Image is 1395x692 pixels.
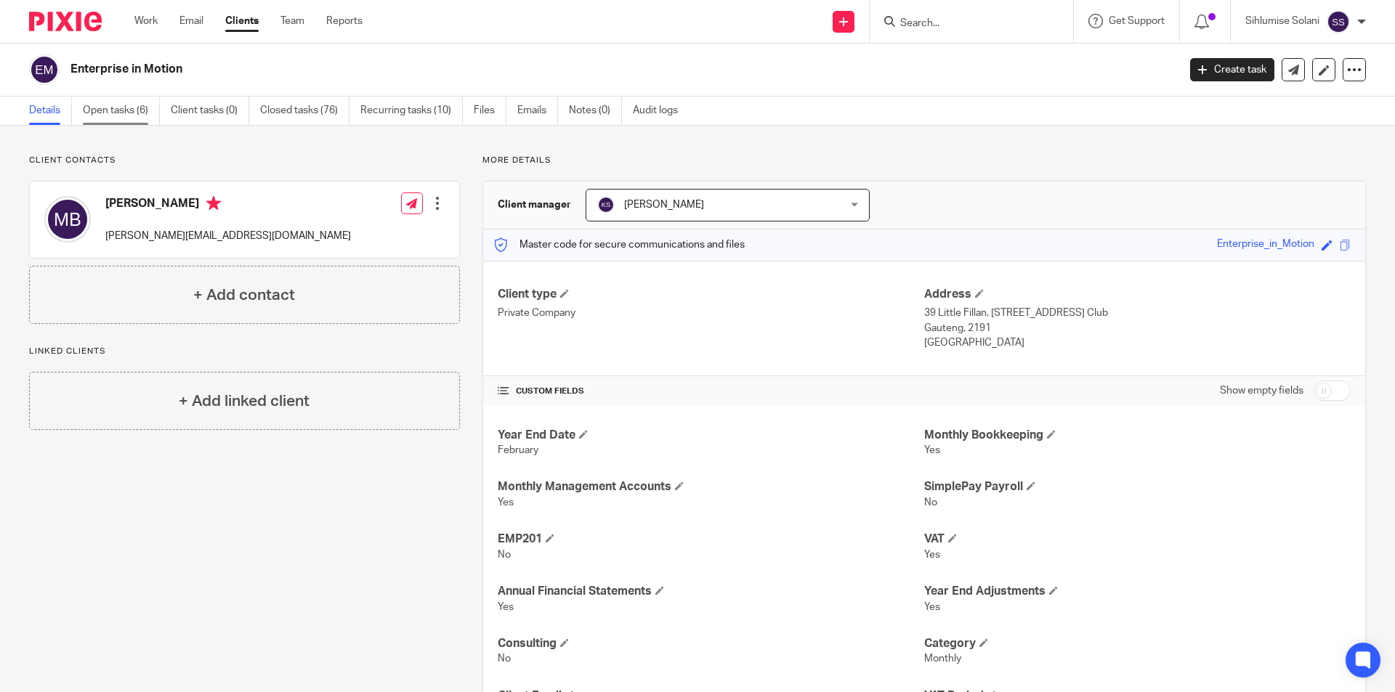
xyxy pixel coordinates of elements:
[474,97,506,125] a: Files
[326,14,363,28] a: Reports
[924,335,1351,350] p: [GEOGRAPHIC_DATA]
[498,602,514,612] span: Yes
[498,306,924,320] p: Private Company
[597,196,615,213] img: svg%3E
[83,97,160,125] a: Open tasks (6)
[260,97,349,125] a: Closed tasks (76)
[29,155,460,166] p: Client contacts
[498,584,924,599] h4: Annual Financial Statements
[924,550,940,560] span: Yes
[498,386,924,397] h4: CUSTOM FIELDS
[569,97,622,125] a: Notes (0)
[1327,10,1350,33] img: svg%3E
[482,155,1366,166] p: More details
[105,229,351,243] p: [PERSON_NAME][EMAIL_ADDRESS][DOMAIN_NAME]
[29,12,102,31] img: Pixie
[498,532,924,547] h4: EMP201
[924,479,1351,494] h4: SimplePay Payroll
[498,287,924,302] h4: Client type
[498,479,924,494] h4: Monthly Management Accounts
[179,390,310,412] h4: + Add linked client
[1190,58,1274,81] a: Create task
[498,636,924,651] h4: Consulting
[1109,16,1165,26] span: Get Support
[1245,14,1319,28] p: Sihlumise Solani
[105,196,351,214] h4: [PERSON_NAME]
[1220,383,1303,398] label: Show empty fields
[280,14,304,28] a: Team
[70,62,949,77] h2: Enterprise in Motion
[171,97,249,125] a: Client tasks (0)
[134,14,158,28] a: Work
[44,196,91,243] img: svg%3E
[924,584,1351,599] h4: Year End Adjustments
[498,198,571,212] h3: Client manager
[193,284,295,306] h4: + Add contact
[498,428,924,443] h4: Year End Date
[924,287,1351,302] h4: Address
[498,497,514,508] span: Yes
[624,200,704,210] span: [PERSON_NAME]
[498,654,511,664] span: No
[924,306,1351,320] p: 39 Little Fillan, [STREET_ADDRESS] Club
[633,97,689,125] a: Audit logs
[924,636,1351,651] h4: Category
[924,445,940,455] span: Yes
[924,654,961,664] span: Monthly
[924,321,1351,335] p: Gauteng, 2191
[206,196,221,211] i: Primary
[924,532,1351,547] h4: VAT
[29,54,60,85] img: svg%3E
[899,17,1030,30] input: Search
[924,497,937,508] span: No
[225,14,259,28] a: Clients
[360,97,463,125] a: Recurring tasks (10)
[924,602,940,612] span: Yes
[29,97,72,125] a: Details
[498,550,511,560] span: No
[924,428,1351,443] h4: Monthly Bookkeeping
[517,97,558,125] a: Emails
[498,445,538,455] span: February
[179,14,203,28] a: Email
[29,346,460,357] p: Linked clients
[1217,237,1314,253] div: Enterprise_in_Motion
[494,237,745,252] p: Master code for secure communications and files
